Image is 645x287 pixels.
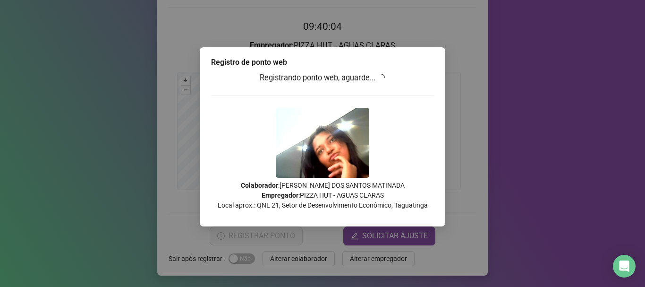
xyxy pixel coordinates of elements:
[211,181,434,210] p: : [PERSON_NAME] DOS SANTOS MATINADA : PIZZA HUT - AGUAS CLARAS Local aprox.: QNL 21, Setor de Des...
[376,72,387,83] span: loading
[211,72,434,84] h3: Registrando ponto web, aguarde...
[262,191,298,199] strong: Empregador
[276,108,369,178] img: 2Q==
[211,57,434,68] div: Registro de ponto web
[241,182,278,189] strong: Colaborador
[613,255,636,278] div: Open Intercom Messenger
